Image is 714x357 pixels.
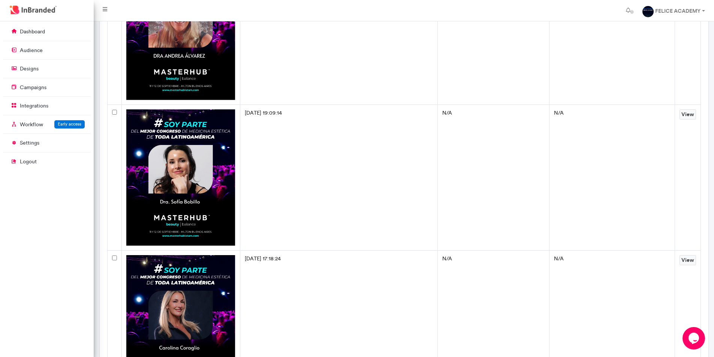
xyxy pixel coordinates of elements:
img: tab_seo_analyzer_grey.svg [612,43,618,49]
div: Backlinks [452,44,472,49]
div: Auditoría del sitio [620,44,658,49]
p: campaigns [20,84,46,91]
a: View [680,109,696,119]
a: FELICE ACADEMY [636,3,711,18]
img: InBranded Logo [8,4,58,16]
div: v 4.0.25 [21,12,37,18]
img: profile dp [642,6,654,17]
img: tab_keywords_by_traffic_grey.svg [262,43,268,49]
a: integrations [3,99,91,113]
img: tab_domain_overview_orange.svg [92,43,98,49]
div: Palabras clave [270,44,301,49]
img: logo_orange.svg [12,12,18,18]
img: a6ea2fc6-df1e-449c-be3d-5c1f4bb45fe3.png [126,109,236,246]
img: tab_backlinks_grey.svg [444,43,450,49]
a: WorkflowEarly access [3,117,91,131]
p: logout [20,158,37,166]
strong: FELICE ACADEMY [655,7,701,14]
span: Early access [58,121,81,127]
p: designs [20,65,39,73]
a: campaigns [3,80,91,94]
p: integrations [20,102,48,110]
img: setting.svg [678,16,684,22]
a: audience [3,43,91,57]
img: go_to_app.svg [693,16,699,22]
img: support.svg [662,16,668,22]
td: N/A [437,105,549,250]
a: designs [3,61,91,76]
p: dashboard [20,28,45,36]
img: website_grey.svg [12,19,18,25]
p: audience [20,47,43,54]
div: Dominio [100,44,118,49]
td: [DATE] 19:09:14 [240,105,438,250]
p: Workflow [20,121,43,128]
p: settings [20,139,39,147]
iframe: chat widget [683,327,707,350]
a: View [680,255,696,265]
td: N/A [549,105,675,250]
div: Dominio: [DOMAIN_NAME] [19,19,84,25]
a: settings [3,136,91,150]
a: dashboard [3,24,91,39]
